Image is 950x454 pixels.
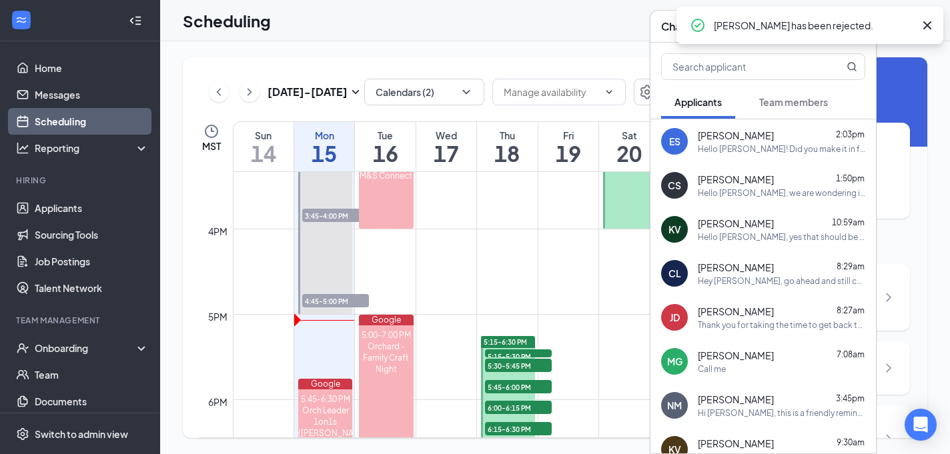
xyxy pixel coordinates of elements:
[35,427,128,441] div: Switch to admin view
[668,223,681,236] div: KV
[359,315,413,325] div: Google
[836,129,865,139] span: 2:03pm
[302,294,369,307] span: 4:45-5:00 PM
[837,437,865,447] span: 9:30am
[460,85,473,99] svg: ChevronDown
[298,379,352,389] div: Google
[698,129,774,142] span: [PERSON_NAME]
[294,129,354,142] div: Mon
[477,122,537,171] a: September 18, 2025
[16,175,146,186] div: Hiring
[698,231,865,243] div: Hello [PERSON_NAME], yes that should be fine. Please let me know if you will be making it in [DATE].
[203,123,219,139] svg: Clock
[698,217,774,230] span: [PERSON_NAME]
[698,407,865,419] div: Hi [PERSON_NAME], this is a friendly reminder. Your interview with [DEMOGRAPHIC_DATA]-fil-A for F...
[832,217,865,227] span: 10:59am
[667,399,682,412] div: NM
[233,122,294,171] a: September 14, 2025
[477,142,537,165] h1: 18
[698,261,774,274] span: [PERSON_NAME]
[355,122,415,171] a: September 16, 2025
[881,431,897,447] svg: ChevronRight
[662,54,820,79] input: Search applicant
[538,122,598,171] a: September 19, 2025
[504,85,598,99] input: Manage availability
[485,359,552,372] span: 5:30-5:45 PM
[538,142,598,165] h1: 19
[485,422,552,435] span: 6:15-6:30 PM
[35,195,149,221] a: Applicants
[670,311,680,324] div: JD
[129,14,142,27] svg: Collapse
[698,437,774,450] span: [PERSON_NAME]
[35,341,137,355] div: Onboarding
[16,427,29,441] svg: Settings
[698,275,865,287] div: Hey [PERSON_NAME], go ahead and still come in for your interview! We just wouldn't be able to hav...
[15,13,28,27] svg: WorkstreamLogo
[668,179,681,192] div: CS
[836,173,865,183] span: 1:50pm
[836,393,865,403] span: 3:45pm
[919,17,935,33] svg: Cross
[364,79,484,105] button: Calendars (2)ChevronDown
[669,135,680,148] div: ES
[599,129,659,142] div: Sat
[302,209,369,222] span: 3:45-4:00 PM
[668,267,681,280] div: CL
[205,309,230,324] div: 5pm
[714,17,914,33] div: [PERSON_NAME] has been rejected.
[905,409,937,441] div: Open Intercom Messenger
[698,349,774,362] span: [PERSON_NAME]
[298,405,352,450] div: Orch Leader 1on1s ([PERSON_NAME] )
[661,19,685,34] h3: Chat
[698,363,726,375] div: Call me
[698,393,774,406] span: [PERSON_NAME]
[35,55,149,81] a: Home
[698,319,865,331] div: Thank you for taking the time to get back to me so early I really look forward to working with you
[485,380,552,393] span: 5:45-6:00 PM
[205,395,230,409] div: 6pm
[35,248,149,275] a: Job Postings
[35,361,149,388] a: Team
[416,129,476,142] div: Wed
[355,142,415,165] h1: 16
[16,141,29,155] svg: Analysis
[477,129,537,142] div: Thu
[674,96,722,108] span: Applicants
[604,87,614,97] svg: ChevronDown
[294,142,354,165] h1: 15
[294,122,354,171] a: September 15, 2025
[240,82,260,102] button: ChevronRight
[268,85,348,99] h3: [DATE] - [DATE]
[359,329,413,341] div: 5:00-7:00 PM
[35,141,149,155] div: Reporting
[35,388,149,415] a: Documents
[183,9,271,32] h1: Scheduling
[35,275,149,301] a: Talent Network
[634,79,660,105] button: Settings
[209,82,229,102] button: ChevronLeft
[359,170,413,181] div: M&S Connect
[233,142,294,165] h1: 14
[233,129,294,142] div: Sun
[837,305,865,315] span: 8:27am
[599,142,659,165] h1: 20
[359,341,413,375] div: Orchard - Family Craft Night
[698,187,865,199] div: Hello [PERSON_NAME], we are wondering if you are going to be attending your interview [DATE]?
[847,61,857,72] svg: MagnifyingGlass
[667,355,682,368] div: MG
[837,261,865,271] span: 8:29am
[698,143,865,155] div: Hello [PERSON_NAME]! Did you make it in for your interview? Someone said you arrived but did not ...
[484,337,527,347] span: 5:15-6:30 PM
[298,393,352,405] div: 5:45-6:30 PM
[881,289,897,305] svg: ChevronRight
[698,173,774,186] span: [PERSON_NAME]
[355,129,415,142] div: Tue
[35,108,149,135] a: Scheduling
[205,224,230,239] div: 4pm
[837,349,865,359] span: 7:08am
[485,401,552,414] span: 6:00-6:15 PM
[690,17,706,33] svg: CheckmarkCircle
[485,349,552,363] span: 5:15-5:30 PM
